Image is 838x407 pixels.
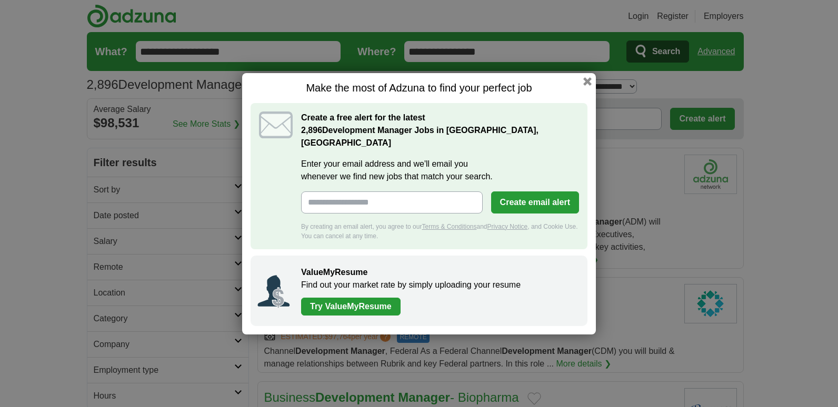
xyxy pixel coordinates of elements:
h2: ValueMyResume [301,266,577,279]
a: Terms & Conditions [422,223,476,230]
label: Enter your email address and we'll email you whenever we find new jobs that match your search. [301,158,579,183]
p: Find out your market rate by simply uploading your resume [301,279,577,291]
button: Create email alert [491,191,579,213]
a: Privacy Notice [487,223,528,230]
a: Try ValueMyResume [301,298,401,316]
img: icon_email.svg [259,111,293,138]
span: 2,896 [301,124,322,137]
div: By creating an email alert, you agree to our and , and Cookie Use. You can cancel at any time. [301,222,579,241]
strong: Development Manager Jobs in [GEOGRAPHIC_DATA], [GEOGRAPHIC_DATA] [301,126,538,147]
h1: Make the most of Adzuna to find your perfect job [251,82,587,95]
h2: Create a free alert for the latest [301,111,579,149]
